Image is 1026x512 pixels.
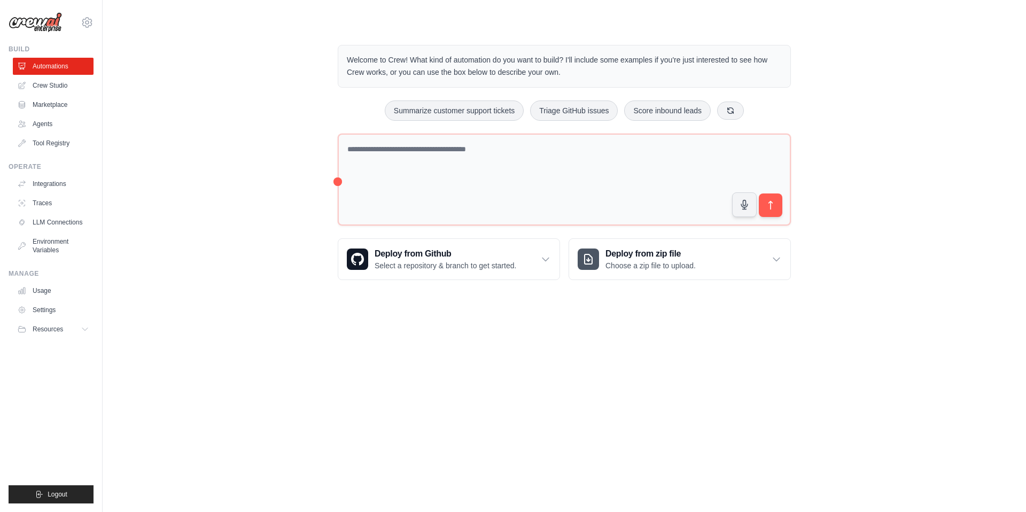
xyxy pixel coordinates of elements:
[9,162,94,171] div: Operate
[624,100,711,121] button: Score inbound leads
[13,195,94,212] a: Traces
[13,321,94,338] button: Resources
[9,485,94,503] button: Logout
[48,490,67,499] span: Logout
[347,54,782,79] p: Welcome to Crew! What kind of automation do you want to build? I'll include some examples if you'...
[13,301,94,319] a: Settings
[375,247,516,260] h3: Deploy from Github
[605,260,696,271] p: Choose a zip file to upload.
[13,214,94,231] a: LLM Connections
[9,12,62,33] img: Logo
[13,233,94,259] a: Environment Variables
[605,247,696,260] h3: Deploy from zip file
[13,77,94,94] a: Crew Studio
[13,135,94,152] a: Tool Registry
[375,260,516,271] p: Select a repository & branch to get started.
[9,269,94,278] div: Manage
[9,45,94,53] div: Build
[13,115,94,133] a: Agents
[13,96,94,113] a: Marketplace
[530,100,618,121] button: Triage GitHub issues
[13,58,94,75] a: Automations
[13,282,94,299] a: Usage
[13,175,94,192] a: Integrations
[33,325,63,333] span: Resources
[385,100,524,121] button: Summarize customer support tickets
